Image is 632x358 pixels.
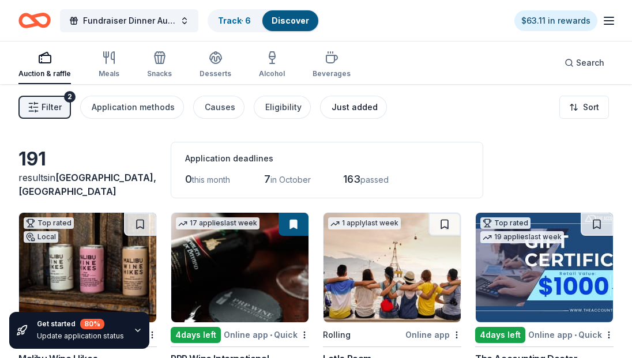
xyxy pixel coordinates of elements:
div: results [18,171,157,198]
a: Track· 6 [218,16,251,25]
div: 1 apply last week [328,217,401,229]
button: Snacks [147,46,172,84]
a: $63.11 in rewards [514,10,597,31]
div: Online app Quick [224,327,309,342]
span: 163 [343,173,360,185]
span: • [270,330,272,340]
div: Application methods [92,100,175,114]
button: Filter2 [18,96,71,119]
div: 191 [18,148,157,171]
img: Image for The Accounting Doctor [476,213,613,322]
button: Sort [559,96,609,119]
button: Alcohol [259,46,285,84]
button: Search [555,51,614,74]
a: Home [18,7,51,34]
span: Filter [42,100,62,114]
img: Image for PRP Wine International [171,213,309,322]
span: in October [270,175,311,184]
a: Discover [272,16,309,25]
button: Just added [320,96,387,119]
button: Fundraiser Dinner Auction & Raffle [60,9,198,32]
img: Image for Let's Roam [323,213,461,322]
div: Eligibility [265,100,302,114]
div: Just added [332,100,378,114]
div: Meals [99,69,119,78]
span: passed [360,175,389,184]
span: 0 [185,173,192,185]
span: this month [192,175,230,184]
div: Top rated [480,217,531,229]
button: Desserts [200,46,231,84]
div: Desserts [200,69,231,78]
div: 2 [64,91,76,103]
div: Online app [405,327,461,342]
div: Auction & raffle [18,69,71,78]
span: • [574,330,577,340]
div: Causes [205,100,235,114]
div: Alcohol [259,69,285,78]
div: 4 days left [475,327,525,343]
span: [GEOGRAPHIC_DATA], [GEOGRAPHIC_DATA] [18,172,156,197]
button: Beverages [313,46,351,84]
div: Snacks [147,69,172,78]
span: Sort [583,100,599,114]
span: in [18,172,156,197]
div: Beverages [313,69,351,78]
button: Auction & raffle [18,46,71,84]
div: Rolling [323,328,351,342]
button: Meals [99,46,119,84]
button: Application methods [80,96,184,119]
div: Top rated [24,217,74,229]
div: 19 applies last week [480,231,564,243]
button: Track· 6Discover [208,9,319,32]
div: Update application status [37,331,124,341]
button: Causes [193,96,244,119]
div: Local [24,231,58,243]
div: Application deadlines [185,152,469,165]
div: 17 applies last week [176,217,259,229]
span: Fundraiser Dinner Auction & Raffle [83,14,175,28]
button: Eligibility [254,96,311,119]
span: Search [576,56,604,70]
div: Get started [37,319,124,329]
div: Online app Quick [528,327,614,342]
span: 7 [264,173,270,185]
img: Image for Malibu Wine Hikes [19,213,156,322]
div: 80 % [80,319,104,329]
